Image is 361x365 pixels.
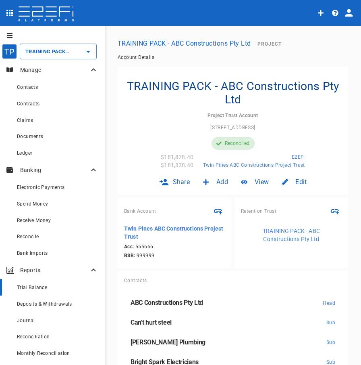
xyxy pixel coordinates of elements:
[328,204,342,218] button: Link RTA
[17,150,32,156] span: Ledger
[124,244,225,250] span: 555666
[20,266,89,274] p: Reports
[20,66,89,74] p: Manage
[326,340,335,345] span: Sub
[124,313,342,333] a: Can't hurt steelSub
[20,166,89,174] p: Banking
[17,301,72,307] span: Deposits & Withdrawals
[211,204,225,218] span: Connect Bank Feed
[17,117,33,123] span: Claims
[124,253,135,258] b: BSB:
[234,172,275,191] div: View
[124,80,342,106] h4: TRAINING PACK - ABC Constructions Pty Ltd
[124,224,225,241] p: Twin Pines ABC Constructions Project Trust
[124,293,342,313] a: ABC Constructions Pty LtdHead
[225,141,250,146] span: Reconciled
[241,224,342,245] a: TRAINING PACK - ABC Constructions Pty Ltd
[131,338,205,346] span: [PERSON_NAME] Plumbing
[131,299,203,306] span: ABC Constructions Pty Ltd
[326,359,335,365] span: Sub
[124,244,134,250] b: Acc:
[17,318,35,323] span: Journal
[131,319,172,326] span: Can't hurt steel
[257,41,282,47] span: Project
[2,44,17,59] div: TP
[17,285,47,290] span: Trial Balance
[124,208,156,214] span: Bank Account
[17,218,51,223] span: Receive Money
[23,47,71,56] input: TRAINING PACK - ABC Constructions Pty Ltd
[161,161,193,169] p: $181,878.40
[118,55,348,60] nav: breadcrumb
[17,101,40,107] span: Contracts
[17,134,44,139] span: Documents
[161,153,193,161] p: $181,878.40
[124,278,147,283] span: Contracts
[17,234,39,239] span: Reconcile
[17,201,48,207] span: Spend Money
[17,334,50,340] span: Reconciliation
[17,84,38,90] span: Contacts
[244,227,338,243] p: TRAINING PACK - ABC Constructions Pty Ltd
[17,185,65,190] span: Electronic Payments
[207,113,258,118] span: Project Trust Account
[173,177,190,187] span: Share
[203,162,305,168] span: Twin Pines ABC Constructions Project Trust
[255,177,269,187] span: View
[295,177,307,187] span: Edit
[241,208,276,214] span: Retention Trust
[292,154,305,160] span: E2EFi
[124,253,225,258] span: 999999
[196,172,234,191] div: Add
[118,55,154,60] a: Account Details
[323,300,335,306] span: Head
[83,46,94,57] button: Open
[153,172,197,191] div: Share
[216,177,228,187] span: Add
[210,125,255,130] span: [STREET_ADDRESS]
[114,36,254,51] button: TRAINING PACK - ABC Constructions Pty Ltd
[275,172,313,191] div: Edit
[17,350,70,356] span: Monthly Reconciliation
[124,333,342,352] a: [PERSON_NAME] PlumbingSub
[17,250,48,256] span: Bank Imports
[326,320,335,325] span: Sub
